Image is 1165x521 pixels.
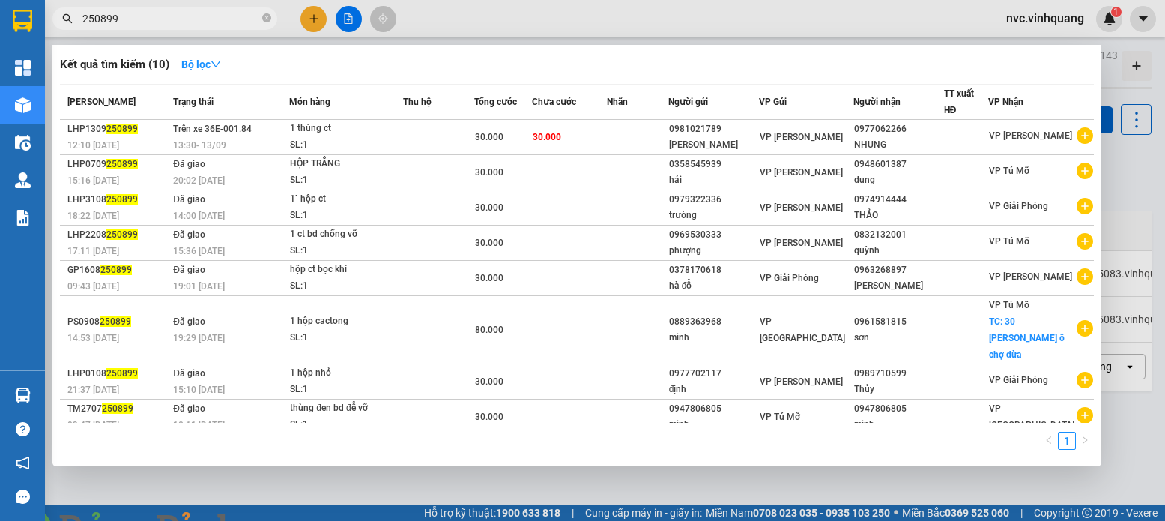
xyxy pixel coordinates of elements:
span: Món hàng [289,97,330,107]
button: left [1040,432,1058,450]
div: SL: 1 [290,382,402,398]
span: Đã giao [173,368,205,379]
span: Người gửi [668,97,708,107]
span: Đã giao [173,159,205,169]
span: TT xuất HĐ [944,88,974,115]
div: LHP0108 [67,366,169,382]
span: 30.000 [475,167,503,178]
span: 21:37 [DATE] [67,385,119,395]
div: dung [854,172,943,188]
div: 1 hộp nhỏ [290,365,402,382]
div: hà đỗ [669,278,758,294]
span: VP Gửi [759,97,787,107]
span: notification [16,456,30,470]
li: Previous Page [1040,432,1058,450]
div: 0947806805 [854,401,943,417]
span: VP [PERSON_NAME] [989,130,1072,141]
span: Đã giao [173,403,205,414]
span: Trên xe 36E-001.84 [173,124,252,134]
span: VP [PERSON_NAME] [760,238,843,248]
img: warehouse-icon [15,172,31,188]
span: 09:47 [DATE] [67,420,119,430]
div: LHP1309 [67,121,169,137]
span: close-circle [262,13,271,22]
span: 19:01 [DATE] [173,281,225,292]
div: 0832132001 [854,227,943,243]
img: warehouse-icon [15,388,31,403]
span: Người nhận [853,97,901,107]
span: 30.000 [475,238,503,248]
div: quỳnh [854,243,943,259]
div: 0977062266 [854,121,943,137]
span: 17:11 [DATE] [67,246,119,256]
span: VP [GEOGRAPHIC_DATA] [760,316,845,343]
span: plus-circle [1077,268,1093,285]
div: SL: 1 [290,243,402,259]
div: hộp ct bọc khí [290,262,402,278]
div: Thủy [854,382,943,397]
span: Đã giao [173,229,205,240]
div: minh [669,417,758,433]
div: trường [669,208,758,223]
strong: : [DOMAIN_NAME] [148,77,283,91]
span: 30.000 [475,376,503,387]
div: 1 ct bd chống vỡ [290,226,402,243]
span: down [211,59,221,70]
span: VP Tú Mỡ [989,300,1029,310]
span: 20:02 [DATE] [173,175,225,186]
div: minh [854,417,943,433]
span: 250899 [106,124,138,134]
div: hải [669,172,758,188]
span: VP [PERSON_NAME] [760,376,843,387]
div: 0974914444 [854,192,943,208]
span: Nhãn [607,97,628,107]
span: left [1044,436,1053,445]
div: SL: 1 [290,208,402,224]
div: 1 hộp cactong [290,313,402,330]
span: VP [PERSON_NAME] [760,202,843,213]
span: 14:53 [DATE] [67,333,119,343]
span: 13:30 - 13/09 [173,140,226,151]
span: VP Tú Mỡ [760,412,800,422]
div: 0977702117 [669,366,758,382]
span: TC: 30 [PERSON_NAME] ô chợ dừa [989,316,1065,360]
span: 30.000 [475,273,503,283]
span: 09:43 [DATE] [67,281,119,292]
span: VP [PERSON_NAME] [989,271,1072,282]
span: VP Giải Phóng [760,273,819,283]
span: VP Tú Mỡ [989,236,1029,247]
span: question-circle [16,422,30,436]
img: warehouse-icon [15,135,31,151]
span: 250899 [106,229,138,240]
input: Tìm tên, số ĐT hoặc mã đơn [82,10,259,27]
span: 15:10 [DATE] [173,385,225,395]
li: Next Page [1076,432,1094,450]
div: TM2707 [67,401,169,417]
div: LHP2208 [67,227,169,243]
span: 15:16 [DATE] [67,175,119,186]
div: phượng [669,243,758,259]
div: GP1608 [67,262,169,278]
button: Bộ lọcdown [169,52,233,76]
div: HỘP TRẮNG [290,156,402,172]
div: LHP0709 [67,157,169,172]
span: 18:11 [DATE] [173,420,225,430]
div: định [669,382,758,397]
div: 0948601387 [854,157,943,172]
span: plus-circle [1077,198,1093,214]
span: plus-circle [1077,127,1093,144]
img: solution-icon [15,210,31,226]
span: 30.000 [475,132,503,142]
div: thùng đen bd đễ vỡ [290,400,402,417]
div: 0889363968 [669,314,758,330]
span: Đã giao [173,316,205,327]
h3: Kết quả tìm kiếm ( 10 ) [60,57,169,73]
span: VP Giải Phóng [989,201,1048,211]
span: message [16,490,30,504]
span: Thu hộ [403,97,432,107]
span: VP [GEOGRAPHIC_DATA] [989,403,1074,430]
span: 250899 [106,368,138,379]
div: 0947806805 [669,401,758,417]
span: 19:29 [DATE] [173,333,225,343]
span: plus-circle [1077,407,1093,424]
